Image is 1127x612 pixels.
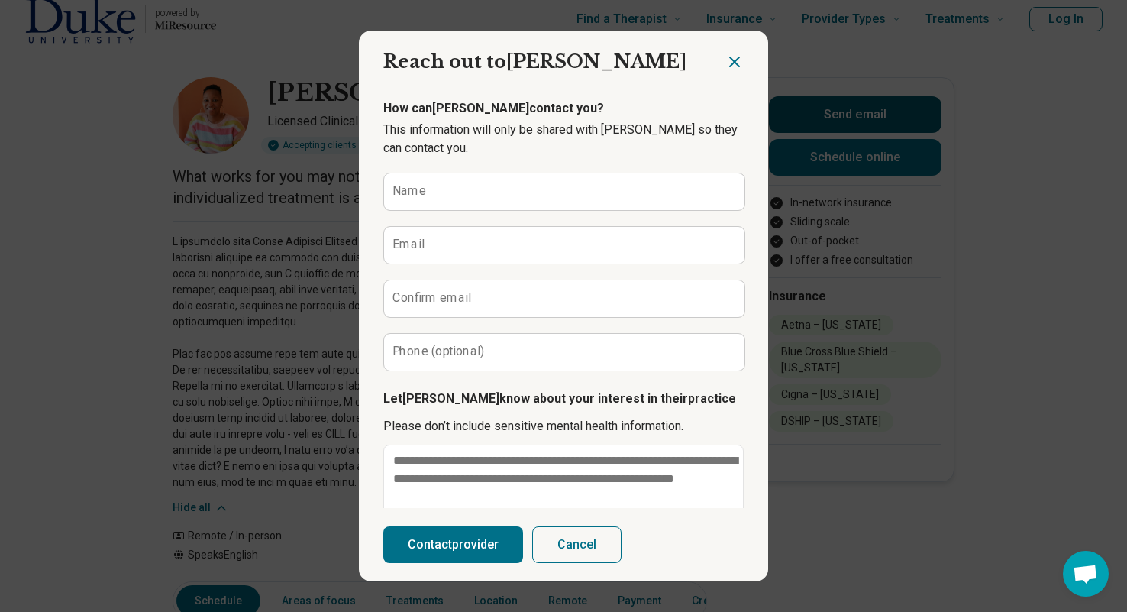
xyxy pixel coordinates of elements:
button: Cancel [532,526,622,563]
p: This information will only be shared with [PERSON_NAME] so they can contact you. [383,121,744,157]
span: Reach out to [PERSON_NAME] [383,50,686,73]
button: Contactprovider [383,526,523,563]
p: Let [PERSON_NAME] know about your interest in their practice [383,390,744,408]
label: Confirm email [392,292,471,304]
label: Name [392,185,426,197]
label: Phone (optional) [392,345,485,358]
p: How can [PERSON_NAME] contact you? [383,99,744,118]
label: Email [392,238,425,251]
p: Please don’t include sensitive mental health information. [383,417,744,436]
button: Close dialog [725,53,744,71]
